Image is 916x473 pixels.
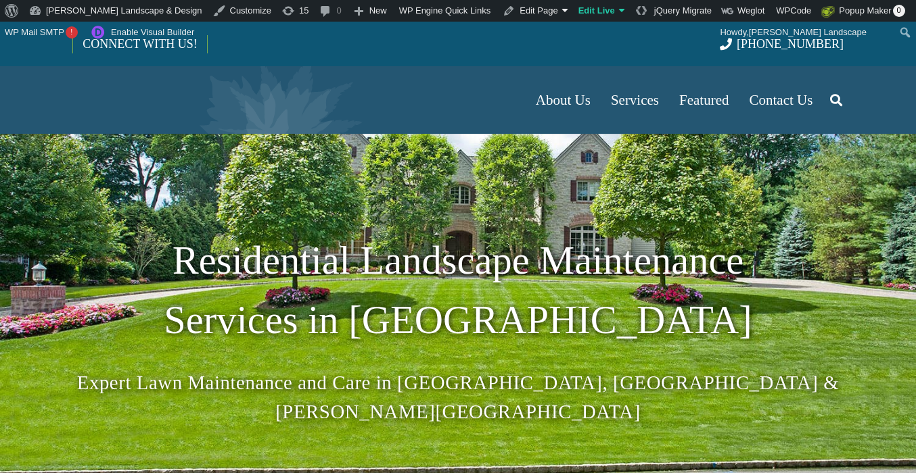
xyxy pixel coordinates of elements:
a: CONNECT WITH US! [73,28,206,60]
span: Contact Us [750,92,813,108]
span: [PHONE_NUMBER] [737,37,844,51]
span: About Us [536,92,591,108]
span: Expert Lawn Maintenance and Care in [GEOGRAPHIC_DATA], [GEOGRAPHIC_DATA] & [PERSON_NAME][GEOGRAPH... [77,372,839,422]
span: 0 [893,5,905,17]
span: Residential Landscape Maintenance Services in [GEOGRAPHIC_DATA] [164,239,752,342]
a: [PHONE_NUMBER] [720,37,844,51]
a: Services [601,66,669,134]
a: Howdy, [715,22,895,43]
a: Search [823,83,850,117]
span: [PERSON_NAME] Landscape [749,27,867,37]
a: About Us [526,66,601,134]
a: Featured [669,66,739,134]
span: ! [66,26,78,39]
span: Featured [679,92,729,108]
span: Services [611,92,659,108]
a: Enable Visual Builder [83,22,200,43]
a: Borst-Logo [72,73,297,127]
a: Contact Us [739,66,823,134]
